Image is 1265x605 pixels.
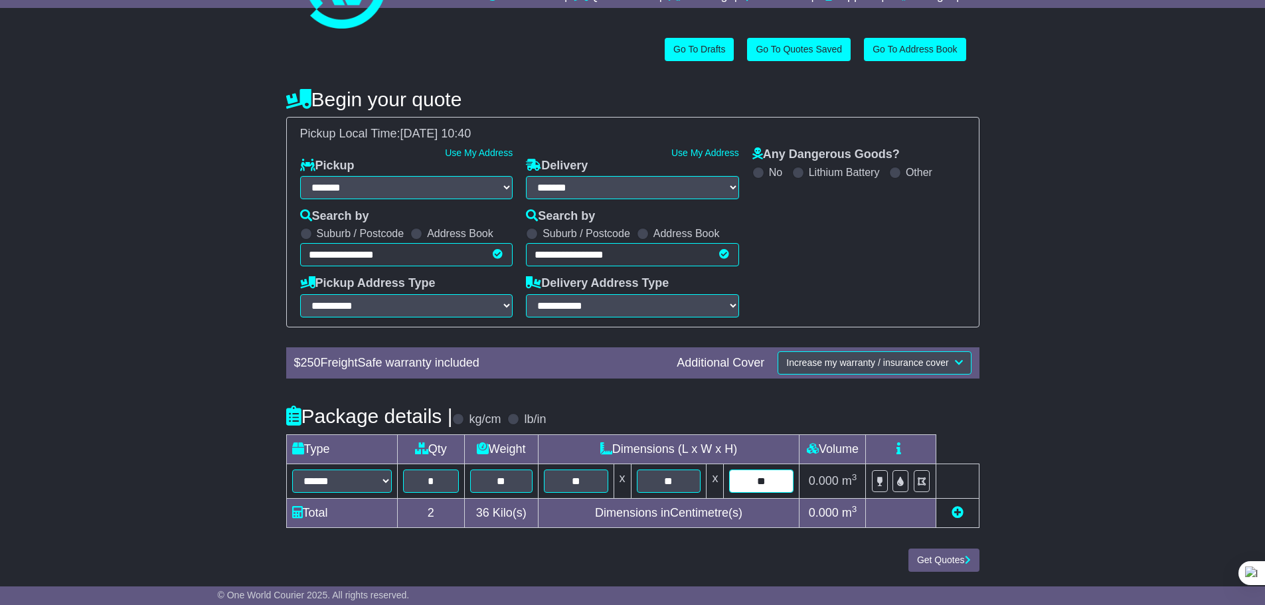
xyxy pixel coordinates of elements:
a: Add new item [952,506,964,519]
span: 250 [301,356,321,369]
td: Volume [800,434,866,464]
a: Go To Address Book [864,38,966,61]
label: Lithium Battery [809,166,880,179]
a: Go To Drafts [665,38,734,61]
span: [DATE] 10:40 [400,127,471,140]
td: Dimensions in Centimetre(s) [538,498,800,527]
td: Total [286,498,397,527]
span: © One World Courier 2025. All rights reserved. [218,590,410,600]
td: x [614,464,631,498]
h4: Package details | [286,405,453,427]
label: Search by [300,209,369,224]
sup: 3 [852,472,857,482]
label: Any Dangerous Goods? [752,147,900,162]
span: m [842,474,857,487]
label: Pickup [300,159,355,173]
td: x [707,464,724,498]
div: $ FreightSafe warranty included [288,356,671,371]
td: 2 [397,498,464,527]
label: Suburb / Postcode [543,227,630,240]
a: Use My Address [445,147,513,158]
div: Pickup Local Time: [294,127,972,141]
label: Delivery Address Type [526,276,669,291]
label: Address Book [427,227,493,240]
label: lb/in [524,412,546,427]
label: Pickup Address Type [300,276,436,291]
label: Other [906,166,932,179]
label: No [769,166,782,179]
label: Delivery [526,159,588,173]
span: Increase my warranty / insurance cover [786,357,948,368]
span: 0.000 [809,506,839,519]
td: Dimensions (L x W x H) [538,434,800,464]
sup: 3 [852,504,857,514]
td: Kilo(s) [464,498,538,527]
a: Go To Quotes Saved [747,38,851,61]
label: Search by [526,209,595,224]
td: Weight [464,434,538,464]
label: Address Book [653,227,720,240]
td: Qty [397,434,464,464]
span: 36 [476,506,489,519]
button: Increase my warranty / insurance cover [778,351,971,375]
a: Use My Address [671,147,739,158]
span: 0.000 [809,474,839,487]
td: Type [286,434,397,464]
button: Get Quotes [908,549,979,572]
label: kg/cm [469,412,501,427]
label: Suburb / Postcode [317,227,404,240]
div: Additional Cover [670,356,771,371]
h4: Begin your quote [286,88,979,110]
span: m [842,506,857,519]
